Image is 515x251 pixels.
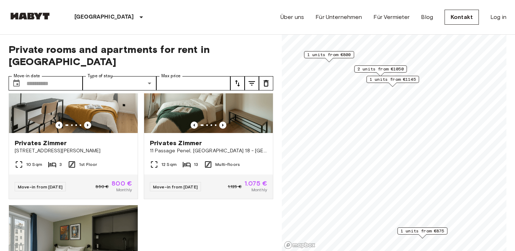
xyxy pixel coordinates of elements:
[245,180,267,187] span: 1.075 €
[153,184,198,190] span: Move-in from [DATE]
[95,183,109,190] span: 850 €
[14,73,40,79] label: Move-in date
[245,76,259,90] button: tune
[9,43,273,68] span: Private rooms and apartments for rent in [GEOGRAPHIC_DATA]
[116,187,132,193] span: Monthly
[280,13,304,21] a: Über uns
[307,51,351,58] span: 1 units from €800
[401,228,444,234] span: 1 units from €875
[79,161,97,168] span: 1st Floor
[251,187,267,193] span: Monthly
[26,161,42,168] span: 10 Sqm
[219,122,226,129] button: Previous image
[445,10,479,25] a: Kontakt
[161,73,181,79] label: Max price
[304,51,354,62] div: Map marker
[150,139,202,147] span: Privates Zimmer
[194,161,198,168] span: 13
[421,13,433,21] a: Blog
[373,13,409,21] a: Für Vermieter
[9,13,51,20] img: Habyt
[150,147,267,154] span: 11 Passage Penel, [GEOGRAPHIC_DATA] 18 - [GEOGRAPHIC_DATA]
[370,76,416,83] span: 1 units from €1145
[215,161,240,168] span: Multi-floors
[15,139,67,147] span: Privates Zimmer
[9,76,24,90] button: Choose date
[490,13,506,21] a: Log in
[84,122,91,129] button: Previous image
[15,147,132,154] span: [STREET_ADDRESS][PERSON_NAME]
[315,13,362,21] a: Für Unternehmen
[161,161,177,168] span: 12 Sqm
[18,184,63,190] span: Move-in from [DATE]
[144,47,273,199] a: Marketing picture of unit FR-18-011-001-012Previous imagePrevious imagePrivates Zimmer11 Passage ...
[9,47,138,199] a: Marketing picture of unit FR-18-002-015-02HPrevious imagePrevious imagePrivates Zimmer[STREET_ADD...
[88,73,113,79] label: Type of stay
[74,13,134,21] p: [GEOGRAPHIC_DATA]
[354,65,407,77] div: Map marker
[55,122,63,129] button: Previous image
[228,183,242,190] span: 1.125 €
[259,76,273,90] button: tune
[112,180,132,187] span: 800 €
[367,76,419,87] div: Map marker
[284,241,315,249] a: Mapbox logo
[59,161,62,168] span: 3
[191,122,198,129] button: Previous image
[358,66,404,72] span: 2 units from €1050
[230,76,245,90] button: tune
[397,227,447,238] div: Map marker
